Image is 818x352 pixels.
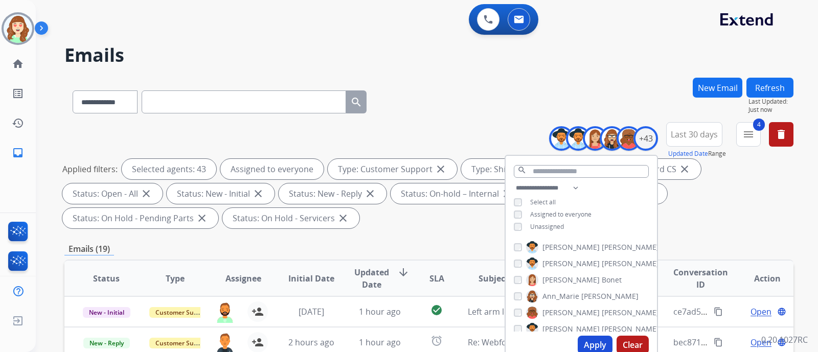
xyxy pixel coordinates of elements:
mat-icon: content_copy [714,307,723,316]
img: agent-avatar [215,301,235,323]
div: +43 [633,126,658,151]
span: Just now [748,106,793,114]
span: SLA [429,272,444,285]
mat-icon: close [140,187,152,200]
mat-icon: arrow_downward [397,266,410,278]
span: Customer Support [149,307,216,318]
mat-icon: close [501,187,513,200]
button: Refresh [746,78,793,98]
img: avatar [4,14,32,43]
mat-icon: person_add [252,306,264,318]
button: 4 [736,122,761,147]
span: Initial Date [288,272,334,285]
span: Assignee [225,272,261,285]
mat-icon: inbox [12,147,24,159]
mat-icon: search [350,96,362,108]
span: [PERSON_NAME] [602,259,659,269]
span: Conversation ID [673,266,728,291]
div: Status: New - Reply [279,183,387,204]
mat-icon: alarm [430,335,443,347]
span: Open [751,306,771,318]
span: Subject [479,272,509,285]
span: Type [166,272,185,285]
mat-icon: search [517,166,527,175]
span: Last Updated: [748,98,793,106]
span: [PERSON_NAME] [542,259,600,269]
mat-icon: close [196,212,208,224]
mat-icon: close [337,212,349,224]
div: Type: Customer Support [328,159,457,179]
mat-icon: check_circle [430,304,443,316]
span: New - Initial [83,307,130,318]
span: Select all [530,198,556,206]
mat-icon: content_copy [714,338,723,347]
span: [PERSON_NAME] [542,308,600,318]
span: [PERSON_NAME] [581,291,639,301]
button: Last 30 days [666,122,722,147]
span: Open [751,336,771,348]
span: 2 hours ago [288,337,334,348]
th: Action [725,261,793,296]
div: Type: Shipping Protection [461,159,595,179]
span: [PERSON_NAME] [602,242,659,252]
span: Last 30 days [671,132,718,136]
div: Selected agents: 43 [122,159,216,179]
span: Updated Date [354,266,389,291]
mat-icon: language [777,307,786,316]
mat-icon: menu [742,128,755,140]
button: Updated Date [668,150,708,158]
span: Status [93,272,120,285]
button: New Email [693,78,742,98]
span: [PERSON_NAME] [542,242,600,252]
mat-icon: home [12,58,24,70]
span: [PERSON_NAME] [602,308,659,318]
p: Emails (19) [64,243,114,255]
span: [PERSON_NAME] [542,324,600,334]
mat-icon: close [435,163,447,175]
span: 4 [753,119,765,131]
span: [PERSON_NAME] [542,275,600,285]
div: Assigned to everyone [220,159,324,179]
span: [PERSON_NAME] [602,324,659,334]
mat-icon: close [252,187,264,200]
mat-icon: close [364,187,376,200]
span: Range [668,149,726,158]
span: Bonet [602,275,622,285]
mat-icon: history [12,117,24,129]
div: Status: Open - All [62,183,163,204]
mat-icon: person_add [252,336,264,348]
span: Ann_Marie [542,291,579,301]
span: Unassigned [530,222,564,231]
mat-icon: delete [775,128,787,140]
span: Customer Support [149,338,216,348]
span: Re: Webform from [EMAIL_ADDRESS][DOMAIN_NAME] on [DATE] [468,337,713,348]
mat-icon: close [678,163,691,175]
span: 1 hour ago [359,306,401,317]
span: 1 hour ago [359,337,401,348]
h2: Emails [64,45,793,65]
div: Status: New - Initial [167,183,275,204]
p: Applied filters: [62,163,118,175]
div: Status: On Hold - Servicers [222,208,359,228]
span: New - Reply [83,338,130,348]
mat-icon: list_alt [12,87,24,100]
span: [DATE] [299,306,324,317]
p: 0.20.1027RC [761,334,808,346]
div: Status: On Hold - Pending Parts [62,208,218,228]
span: Left arm loveseat [468,306,534,317]
div: Status: On-hold – Internal [391,183,524,204]
span: Assigned to everyone [530,210,592,219]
